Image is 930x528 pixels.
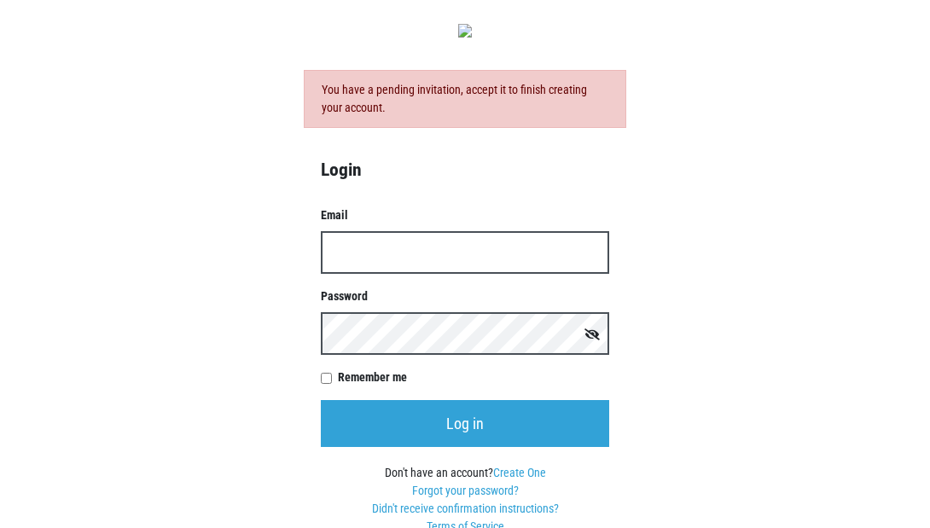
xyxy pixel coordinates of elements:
[321,287,609,305] label: Password
[321,159,609,181] h4: Login
[412,484,519,497] a: Forgot your password?
[458,24,472,38] img: original-fc7597fdc6adbb9d0e2ae620e786d1a2.jpg
[338,368,609,386] label: Remember me
[321,400,609,447] input: Log in
[304,70,626,128] div: You have a pending invitation, accept it to finish creating your account.
[372,502,559,515] a: Didn't receive confirmation instructions?
[493,466,546,479] a: Create One
[321,206,609,224] label: Email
